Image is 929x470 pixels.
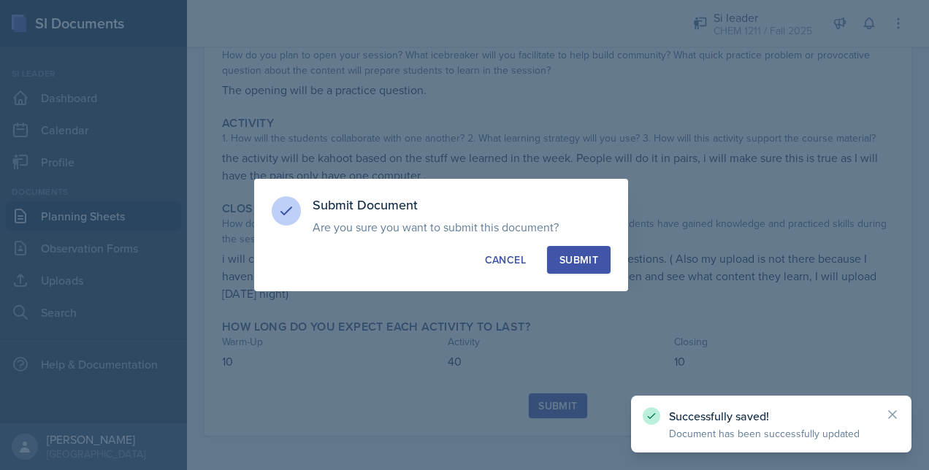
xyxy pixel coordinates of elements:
[473,246,538,274] button: Cancel
[669,409,873,423] p: Successfully saved!
[485,253,526,267] div: Cancel
[547,246,611,274] button: Submit
[313,196,611,214] h3: Submit Document
[559,253,598,267] div: Submit
[313,220,611,234] p: Are you sure you want to submit this document?
[669,426,873,441] p: Document has been successfully updated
